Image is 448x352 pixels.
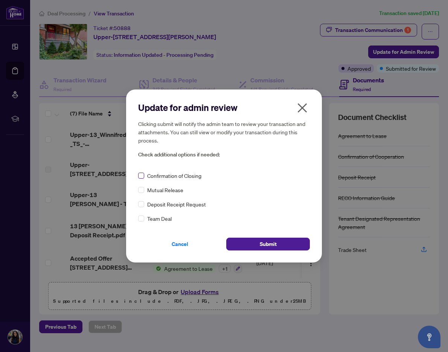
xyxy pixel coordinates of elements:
span: Deposit Receipt Request [147,200,206,208]
button: Submit [226,238,310,250]
h2: Update for admin review [138,102,310,114]
button: Open asap [418,326,440,348]
button: Cancel [138,238,222,250]
span: close [296,102,308,114]
span: Mutual Release [147,186,183,194]
span: Check additional options if needed: [138,150,310,159]
span: Submit [260,238,277,250]
span: Confirmation of Closing [147,171,201,180]
span: Cancel [172,238,188,250]
h5: Clicking submit will notify the admin team to review your transaction and attachments. You can st... [138,120,310,144]
span: Team Deal [147,214,172,223]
